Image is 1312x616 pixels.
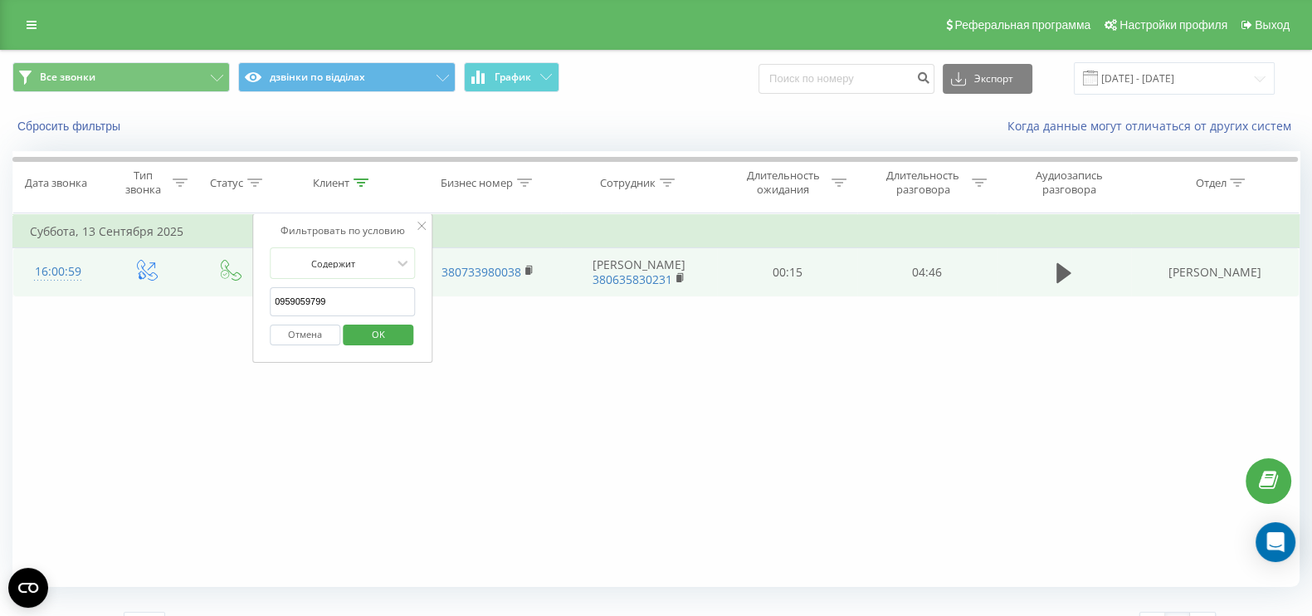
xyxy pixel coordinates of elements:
[1255,18,1290,32] span: Выход
[879,169,968,197] div: Длительность разговора
[270,287,416,316] input: Введите значение
[1131,248,1299,296] td: [PERSON_NAME]
[30,256,85,288] div: 16:00:59
[857,248,997,296] td: 04:46
[238,62,456,92] button: дзвінки по відділах
[313,176,349,190] div: Клиент
[354,321,401,347] span: OK
[943,64,1032,94] button: Экспорт
[25,176,87,190] div: Дата звонка
[12,119,129,134] button: Сбросить фильтры
[40,71,95,84] span: Все звонки
[8,568,48,608] button: Open CMP widget
[593,271,672,287] a: 380635830231
[12,62,230,92] button: Все звонки
[270,325,340,345] button: Отмена
[495,71,531,83] span: График
[117,169,168,197] div: Тип звонка
[270,222,416,239] div: Фильтровать по условию
[600,176,656,190] div: Сотрудник
[1195,176,1226,190] div: Отдел
[717,248,856,296] td: 00:15
[464,62,559,92] button: График
[1119,18,1227,32] span: Настройки профиля
[343,325,413,345] button: OK
[1016,169,1124,197] div: Аудиозапись разговора
[13,215,1300,248] td: Суббота, 13 Сентября 2025
[441,176,513,190] div: Бизнес номер
[1256,522,1295,562] div: Open Intercom Messenger
[954,18,1090,32] span: Реферальная программа
[441,264,521,280] a: 380733980038
[739,169,827,197] div: Длительность ожидания
[561,248,718,296] td: [PERSON_NAME]
[1007,118,1300,134] a: Когда данные могут отличаться от других систем
[758,64,934,94] input: Поиск по номеру
[210,176,243,190] div: Статус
